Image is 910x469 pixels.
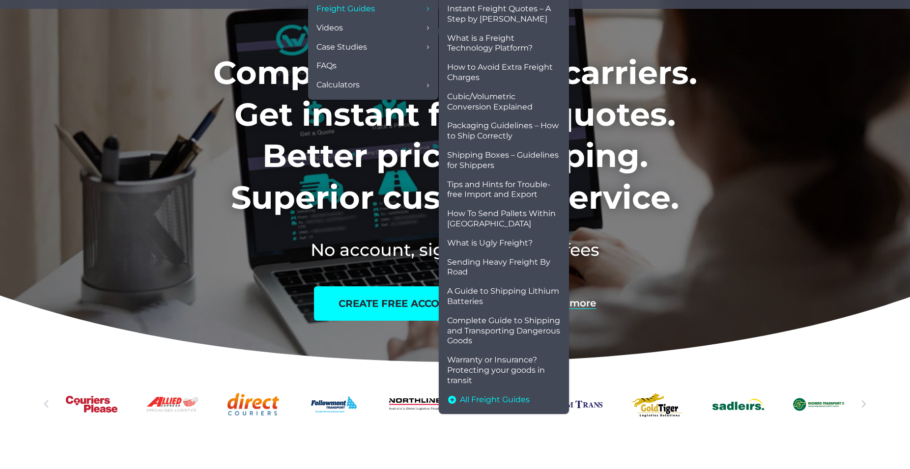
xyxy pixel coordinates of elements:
[313,19,433,38] a: Videos
[389,387,441,421] div: 11 / 25
[66,387,117,421] div: 7 / 25
[551,387,602,421] div: 13 / 25
[227,387,279,421] div: 9 / 25
[460,395,530,405] span: All Freight Guides
[712,387,764,421] a: Sadleirs_logo_green
[316,23,343,33] span: Videos
[316,61,337,71] span: FAQs
[308,387,360,421] div: 10 / 25
[444,175,564,205] a: Tips and Hints for Trouble-free Import and Export
[444,204,564,234] a: How To Send Pallets Within [GEOGRAPHIC_DATA]
[316,80,360,90] span: Calculators
[444,253,564,282] a: Sending Heavy Freight By Road
[447,121,561,141] span: Packaging Guidelines – How to Ship Correctly
[313,76,433,95] a: Calculators
[712,387,764,421] div: 15 / 25
[148,238,762,262] h2: No account, signup or usage fees
[551,387,602,421] a: Palm-Trans-logo_x2-1
[308,387,360,421] a: Followmont transoirt web logo
[631,387,683,421] a: gb
[444,29,564,58] a: What is a Freight Technology Platform?
[447,62,561,83] span: How to Avoid Extra Freight Charges
[793,387,845,421] div: 16 / 25
[793,387,845,421] a: Richers-Transport-logo2
[313,38,433,57] a: Case Studies
[148,52,762,218] h1: Compare top freight carriers. Get instant freight quotes. Better priced shipping. Superior custom...
[444,234,564,253] a: What is Ugly Freight?
[389,387,441,421] a: Northline logo
[444,58,564,87] a: How to Avoid Extra Freight Charges
[447,257,561,278] span: Sending Heavy Freight By Road
[447,286,561,307] span: A Guide to Shipping Lithium Batteries
[444,116,564,146] a: Packaging Guidelines – How to Ship Correctly
[444,146,564,175] a: Shipping Boxes – Guidelines for Shippers
[447,4,561,25] span: Instant Freight Quotes – A Step by [PERSON_NAME]
[444,351,564,390] a: Warranty or Insurance? Protecting your goods in transit
[227,387,279,421] a: Direct Couriers logo
[316,4,375,14] span: Freight Guides
[447,33,561,54] span: What is a Freight Technology Platform?
[447,238,533,248] span: What is Ugly Freight?
[444,282,564,311] a: A Guide to Shipping Lithium Batteries
[444,390,564,410] a: All Freight Guides
[447,355,561,386] span: Warranty or Insurance? Protecting your goods in transit
[316,42,367,53] span: Case Studies
[66,387,117,421] a: Couriers Please logo
[447,316,561,346] span: Complete Guide to Shipping and Transporting Dangerous Goods
[66,387,845,421] div: Slides
[447,209,561,229] span: How To Send Pallets Within [GEOGRAPHIC_DATA]
[146,387,198,421] a: Allied Express logo
[631,387,683,421] div: 14 / 25
[313,56,433,76] a: FAQs
[314,286,499,321] a: create free account
[447,180,561,200] span: Tips and Hints for Trouble-free Import and Export
[447,150,561,171] span: Shipping Boxes – Guidelines for Shippers
[444,87,564,117] a: Cubic/Volumetric Conversion Explained
[444,311,564,351] a: Complete Guide to Shipping and Transporting Dangerous Goods
[146,387,198,421] div: 8 / 25
[447,92,561,112] span: Cubic/Volumetric Conversion Explained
